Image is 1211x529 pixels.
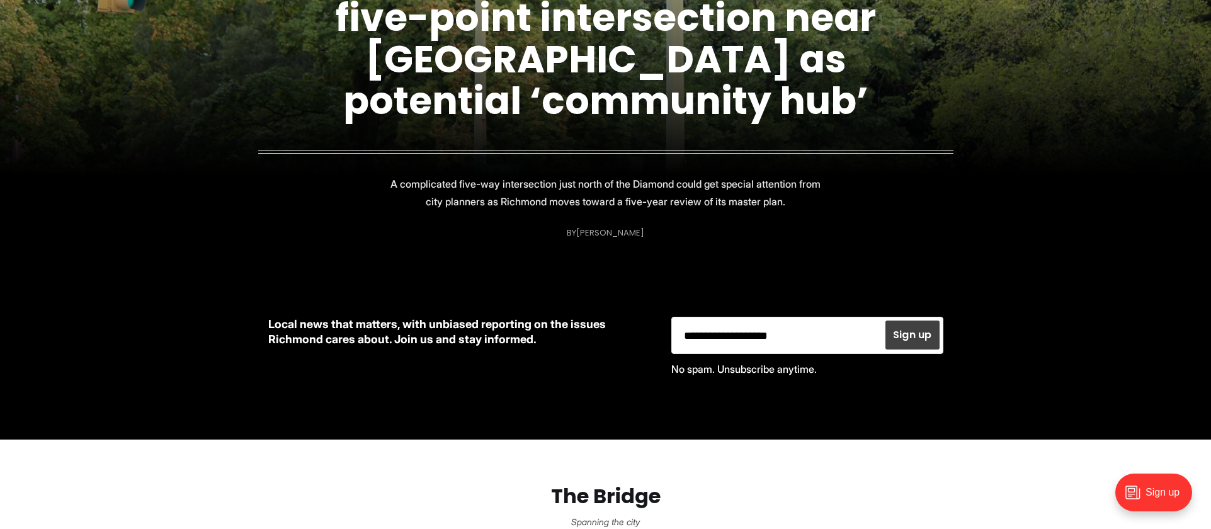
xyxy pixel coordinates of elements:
[576,227,644,239] a: [PERSON_NAME]
[885,321,939,350] button: Sign up
[268,317,651,347] p: Local news that matters, with unbiased reporting on the issues Richmond cares about. Join us and ...
[567,228,644,237] div: By
[382,175,830,210] p: A complicated five-way intersection just north of the Diamond could get special attention from ci...
[20,485,1191,508] h2: The Bridge
[671,363,817,375] span: No spam. Unsubscribe anytime.
[893,330,931,340] span: Sign up
[1105,467,1211,529] iframe: portal-trigger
